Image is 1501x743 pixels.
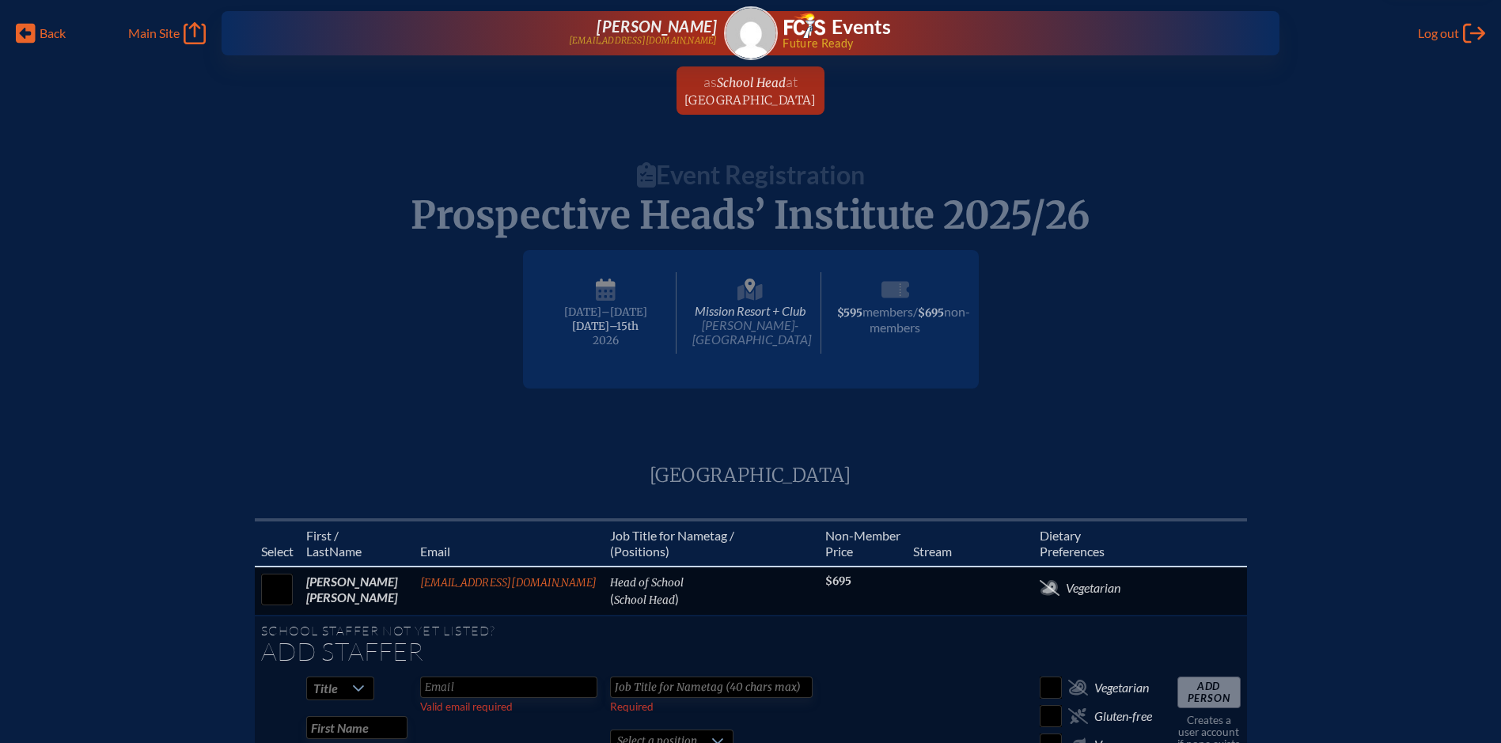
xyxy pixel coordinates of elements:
[548,335,664,347] span: 2026
[1066,580,1120,596] span: Vegetarian
[40,25,66,41] span: Back
[678,66,823,115] a: asSchool Headat[GEOGRAPHIC_DATA]
[724,6,778,60] a: Gravatar
[786,73,798,90] span: at
[128,25,180,41] span: Main Site
[420,677,597,698] input: Email
[703,73,717,90] span: as
[832,17,891,37] h1: Events
[692,317,811,347] span: [PERSON_NAME]-[GEOGRAPHIC_DATA]
[819,520,907,567] th: Memb
[825,574,851,588] span: $695
[825,528,854,543] span: Non-
[300,520,414,567] th: Name
[261,544,294,559] span: Select
[306,528,339,543] span: First /
[907,520,1033,567] th: Stream
[601,305,647,319] span: –[DATE]
[918,306,944,320] span: $695
[862,304,913,319] span: members
[564,305,601,319] span: [DATE]
[726,8,776,59] img: Gravatar
[783,38,1228,49] span: Future Ready
[717,75,786,90] span: School Head
[306,544,329,559] span: Last
[1094,708,1152,724] span: Gluten-free
[825,544,853,559] span: Price
[569,36,718,46] p: [EMAIL_ADDRESS][DOMAIN_NAME]
[272,17,717,49] a: [PERSON_NAME][EMAIL_ADDRESS][DOMAIN_NAME]
[913,304,918,319] span: /
[784,13,825,38] img: Florida Council of Independent Schools
[1033,520,1158,567] th: Diet
[597,17,717,36] span: [PERSON_NAME]
[675,591,679,606] span: )
[610,700,654,713] label: Required
[498,458,1004,490] span: [GEOGRAPHIC_DATA]
[614,593,675,607] span: School Head
[420,576,597,589] a: [EMAIL_ADDRESS][DOMAIN_NAME]
[1040,528,1105,559] span: ary Preferences
[1418,25,1459,41] span: Log out
[128,22,206,44] a: Main Site
[313,680,338,696] span: Title
[889,528,900,543] span: er
[870,304,970,335] span: non-members
[610,576,684,589] span: Head of School
[1094,680,1149,696] span: Vegetarian
[684,93,817,108] span: [GEOGRAPHIC_DATA]
[411,191,1090,239] span: Prospective Heads’ Institute 2025/26
[414,520,604,567] th: Email
[784,13,1229,49] div: FCIS Events — Future ready
[307,677,344,699] span: Title
[610,677,813,698] input: Job Title for Nametag (40 chars max)
[610,591,614,606] span: (
[300,567,414,616] td: [PERSON_NAME] [PERSON_NAME]
[572,320,639,333] span: [DATE]–⁠15th
[604,520,819,567] th: Job Title for Nametag / (Positions)
[420,700,513,713] label: Valid email required
[306,716,407,739] input: First Name
[680,272,821,354] span: Mission Resort + Club
[837,306,862,320] span: $595
[784,13,891,41] a: FCIS LogoEvents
